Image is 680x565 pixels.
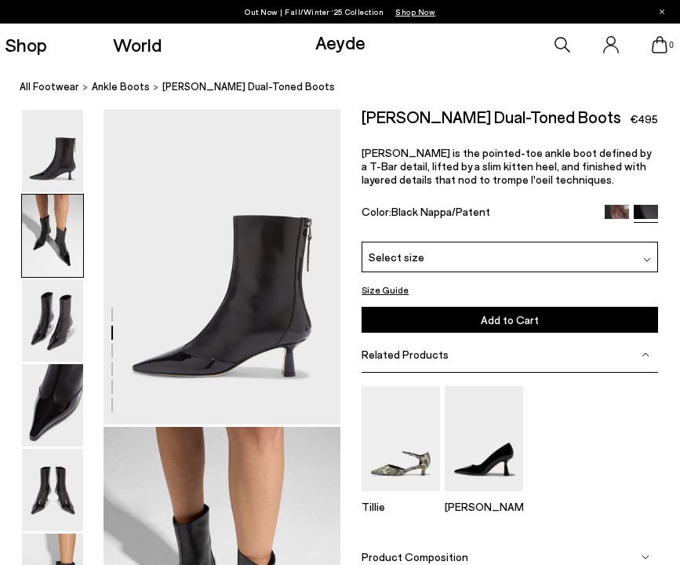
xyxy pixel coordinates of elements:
img: Sila Dual-Toned Boots - Image 5 [22,449,83,531]
img: Tillie Ankle Strap Pumps [362,386,440,490]
img: Sila Dual-Toned Boots - Image 2 [22,195,83,277]
span: [PERSON_NAME] Dual-Toned Boots [162,78,335,95]
span: Select size [369,249,424,265]
img: svg%3E [642,553,649,561]
span: Navigate to /collections/new-in [395,7,435,16]
img: svg%3E [643,256,651,264]
img: Sila Dual-Toned Boots - Image 3 [22,279,83,362]
button: Size Guide [362,282,409,297]
a: Shop [5,35,47,54]
a: Tillie Ankle Strap Pumps Tillie [362,480,440,513]
span: Black Nappa/Patent [391,205,490,218]
p: [PERSON_NAME] [445,500,523,513]
p: Tillie [362,500,440,513]
img: Sila Dual-Toned Boots - Image 1 [22,110,83,192]
span: €495 [630,111,658,127]
a: World [113,35,162,54]
div: Color: [362,205,595,223]
span: Related Products [362,348,449,361]
a: All Footwear [20,78,79,95]
a: 0 [652,36,667,53]
span: ankle boots [92,80,150,93]
img: Zandra Pointed Pumps [445,386,523,490]
p: [PERSON_NAME] is the pointed-toe ankle boot defined by a T-Bar detail, lifted by a slim kitten he... [362,146,658,186]
img: svg%3E [642,351,649,359]
a: Aeyde [315,31,365,53]
span: 0 [667,41,675,49]
span: Add to Cart [481,313,539,326]
h2: [PERSON_NAME] Dual-Toned Boots [362,109,621,125]
p: Out Now | Fall/Winter ‘25 Collection [245,4,435,20]
a: Zandra Pointed Pumps [PERSON_NAME] [445,480,523,513]
a: ankle boots [92,78,150,95]
img: Sila Dual-Toned Boots - Image 4 [22,364,83,447]
nav: breadcrumb [20,66,680,109]
button: Add to Cart [362,307,658,333]
span: Product Composition [362,550,468,563]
